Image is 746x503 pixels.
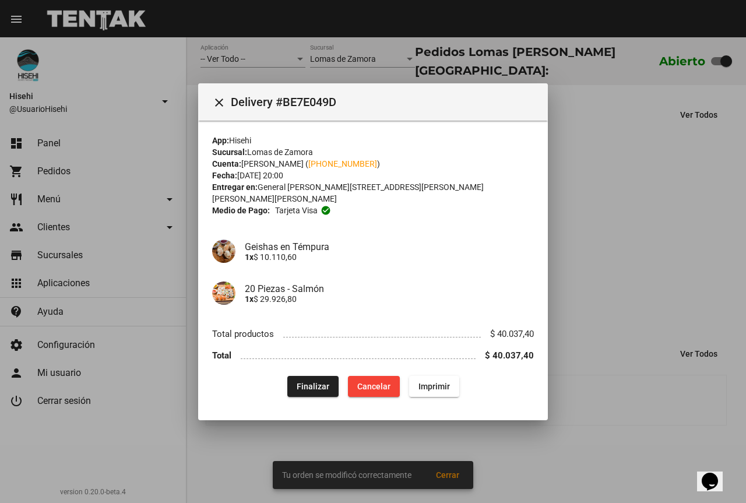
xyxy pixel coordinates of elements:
li: Total productos $ 40.037,40 [212,323,534,345]
span: Tarjeta visa [275,205,318,216]
strong: Medio de Pago: [212,205,270,216]
button: Cerrar [207,90,231,114]
strong: App: [212,136,229,145]
b: 1x [245,252,254,261]
img: 73fe07b4-711d-411a-ad3a-f09bfbfa50d3.jpg [212,282,235,305]
button: Finalizar [287,375,339,396]
h4: Geishas en Témpura [245,241,534,252]
strong: Sucursal: [212,147,247,157]
span: Finalizar [297,381,329,391]
b: 1x [245,294,254,303]
span: Delivery #BE7E049D [231,93,539,111]
strong: Cuenta: [212,159,241,168]
div: Hisehi [212,135,534,146]
p: $ 29.926,80 [245,294,534,303]
a: [PHONE_NUMBER] [308,159,377,168]
div: [PERSON_NAME] ( ) [212,158,534,170]
h4: 20 Piezas - Salmón [245,283,534,294]
button: Imprimir [409,375,459,396]
p: $ 10.110,60 [245,252,534,261]
div: [DATE] 20:00 [212,170,534,181]
button: Cancelar [348,375,400,396]
span: Cancelar [357,381,390,391]
li: Total $ 40.037,40 [212,345,534,367]
div: Lomas de Zamora [212,146,534,158]
mat-icon: Cerrar [212,96,226,110]
strong: Fecha: [212,171,237,180]
mat-icon: check_circle [321,205,331,216]
img: 44ecd3bb-ae64-4113-ab37-ec1ee98a5b37.jpg [212,240,235,263]
span: Imprimir [418,381,450,391]
strong: Entregar en: [212,182,258,192]
div: General [PERSON_NAME][STREET_ADDRESS][PERSON_NAME][PERSON_NAME][PERSON_NAME] [212,181,534,205]
iframe: chat widget [697,456,734,491]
